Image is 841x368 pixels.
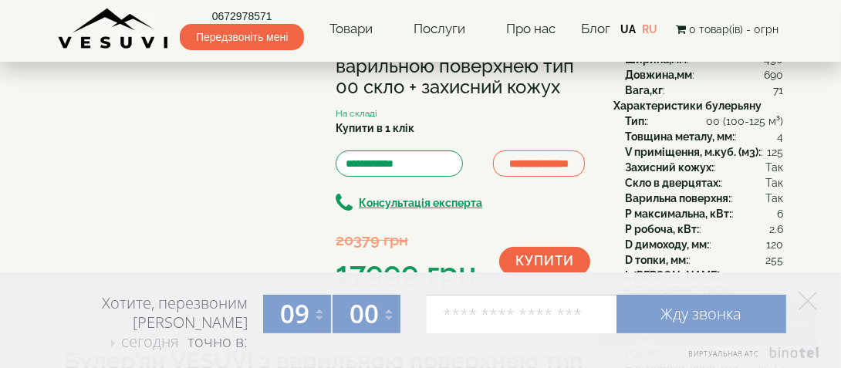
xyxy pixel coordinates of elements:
[777,206,783,221] span: 6
[766,237,783,252] span: 120
[625,83,783,98] div: :
[625,130,735,143] b: Товщина металу, мм:
[765,160,783,175] span: Так
[613,100,762,112] b: Характеристики булерьяну
[398,12,481,47] a: Послуги
[625,115,647,127] b: Тип:
[336,120,414,136] label: Купити в 1 клік
[625,113,783,129] div: :
[625,221,783,237] div: :
[625,160,783,175] div: :
[180,24,304,50] span: Передзвоніть мені
[336,251,476,294] div: 17999 грн
[773,83,783,98] span: 71
[625,161,714,174] b: Захисний кожух:
[625,146,761,158] b: V приміщення, м.куб. (м3):
[625,129,783,144] div: :
[625,268,783,299] div: :
[581,21,610,36] a: Блог
[350,296,380,331] span: 00
[706,113,783,129] span: 00 (100-125 м³)
[180,8,304,24] a: 0672978571
[625,206,783,221] div: :
[499,247,590,276] button: Купити
[625,192,731,204] b: Варильна поверхня:
[765,191,783,206] span: Так
[769,221,783,237] span: 2.6
[625,252,783,268] div: :
[625,67,783,83] div: :
[625,84,663,96] b: Вага,кг
[625,238,709,251] b: D димоходу, мм:
[642,23,657,35] a: RU
[625,223,699,235] b: P робоча, кВт:
[359,197,482,209] b: Консультація експерта
[777,129,783,144] span: 4
[671,21,783,38] button: 0 товар(ів) - 0грн
[767,144,783,160] span: 125
[620,23,636,35] a: UA
[625,254,688,266] b: D топки, мм:
[625,237,783,252] div: :
[764,67,783,83] span: 690
[765,175,783,191] span: Так
[336,36,590,97] h1: Булер'ян VESUVI з варильною поверхнею тип 00 скло + захисний кожух
[336,108,377,119] small: На складі
[616,295,786,333] a: Жду звонка
[625,208,731,220] b: P максимальна, кВт:
[42,293,248,353] div: Хотите, перезвоним [PERSON_NAME] точно в:
[625,69,692,81] b: Довжина,мм
[281,296,310,331] span: 09
[625,269,735,297] b: L [PERSON_NAME], [GEOGRAPHIC_DATA]:
[625,175,783,191] div: :
[689,23,779,35] span: 0 товар(ів) - 0грн
[121,331,179,352] span: сегодня
[314,12,388,47] a: Товари
[625,191,783,206] div: :
[58,8,170,50] img: content
[336,229,476,251] div: 20379 грн
[625,177,721,189] b: Скло в дверцятах:
[765,252,783,268] span: 255
[491,12,571,47] a: Про нас
[625,144,783,160] div: :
